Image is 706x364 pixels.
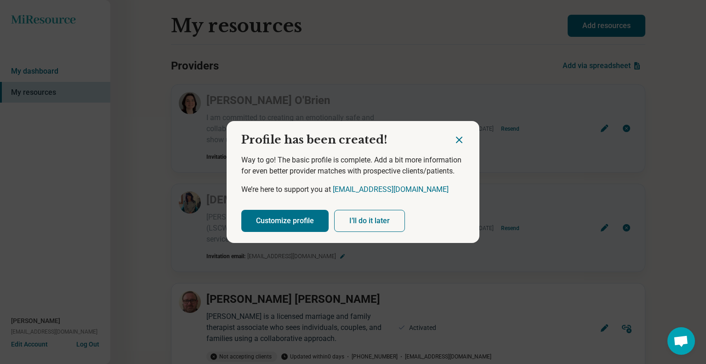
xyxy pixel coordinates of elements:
[333,185,449,194] a: [EMAIL_ADDRESS][DOMAIN_NAME]
[334,210,405,232] button: I’ll do it later
[241,210,329,232] button: Customize profile
[241,155,465,177] p: Way to go! The basic profile is complete. Add a bit more information for even better provider mat...
[241,184,465,195] p: We’re here to support you at
[227,121,454,151] h2: Profile has been created!
[454,134,465,145] button: Close dialog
